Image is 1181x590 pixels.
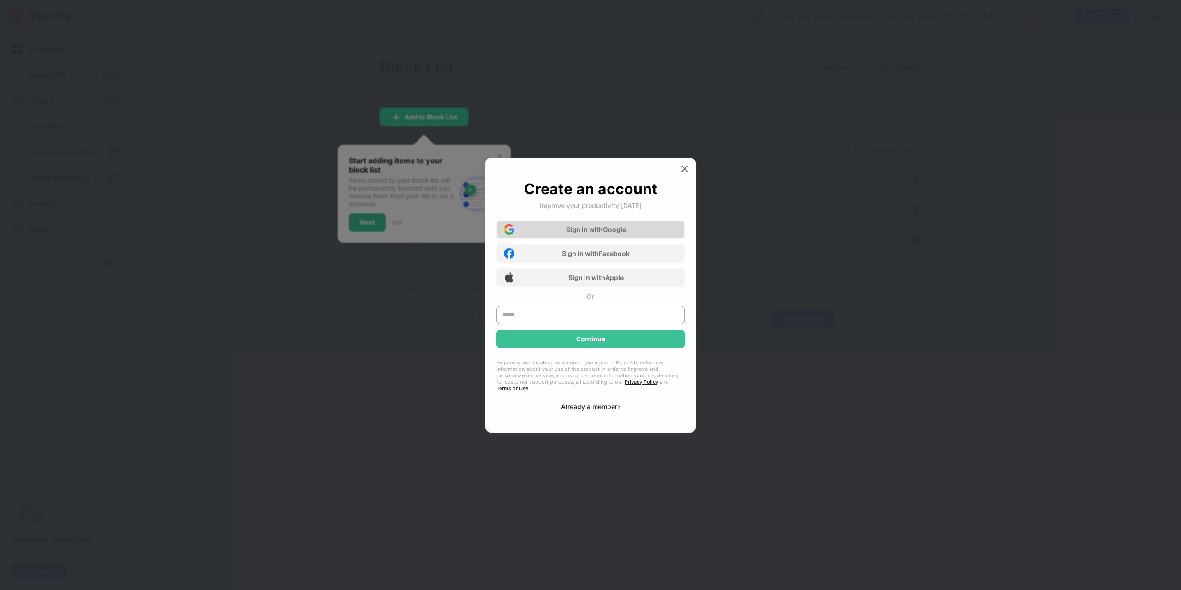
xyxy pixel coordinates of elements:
[562,250,630,257] div: Sign in with Facebook
[496,359,685,392] div: By joining and creating an account, you agree to BlockSite collecting information about your use ...
[504,248,514,259] img: facebook-icon.png
[504,272,514,283] img: apple-icon.png
[496,385,528,392] a: Terms of Use
[540,202,642,209] div: Improve your productivity [DATE]
[587,292,594,300] div: Or
[568,274,624,281] div: Sign in with Apple
[504,224,514,235] img: google-icon.png
[561,403,620,411] div: Already a member?
[566,226,626,233] div: Sign in with Google
[524,180,657,198] div: Create an account
[576,335,605,343] div: Continue
[625,379,658,385] a: Privacy Policy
